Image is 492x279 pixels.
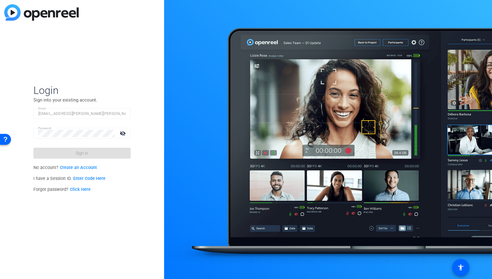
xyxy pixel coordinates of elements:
a: Click Here [70,187,91,192]
a: Create an Account [60,165,97,170]
mat-label: Email [38,107,46,110]
mat-icon: visibility_off [116,129,131,138]
span: Login [33,84,131,97]
input: Enter Email Address [38,110,126,117]
span: I have a Session ID. [33,176,105,181]
span: Forgot password? [33,187,91,192]
p: Sign into your existing account. [33,97,131,103]
mat-icon: accessibility [457,264,464,271]
a: Enter Code Here [73,176,105,181]
span: No account? [33,165,97,170]
img: blue-gradient.svg [4,4,79,21]
mat-label: Password [38,126,51,130]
